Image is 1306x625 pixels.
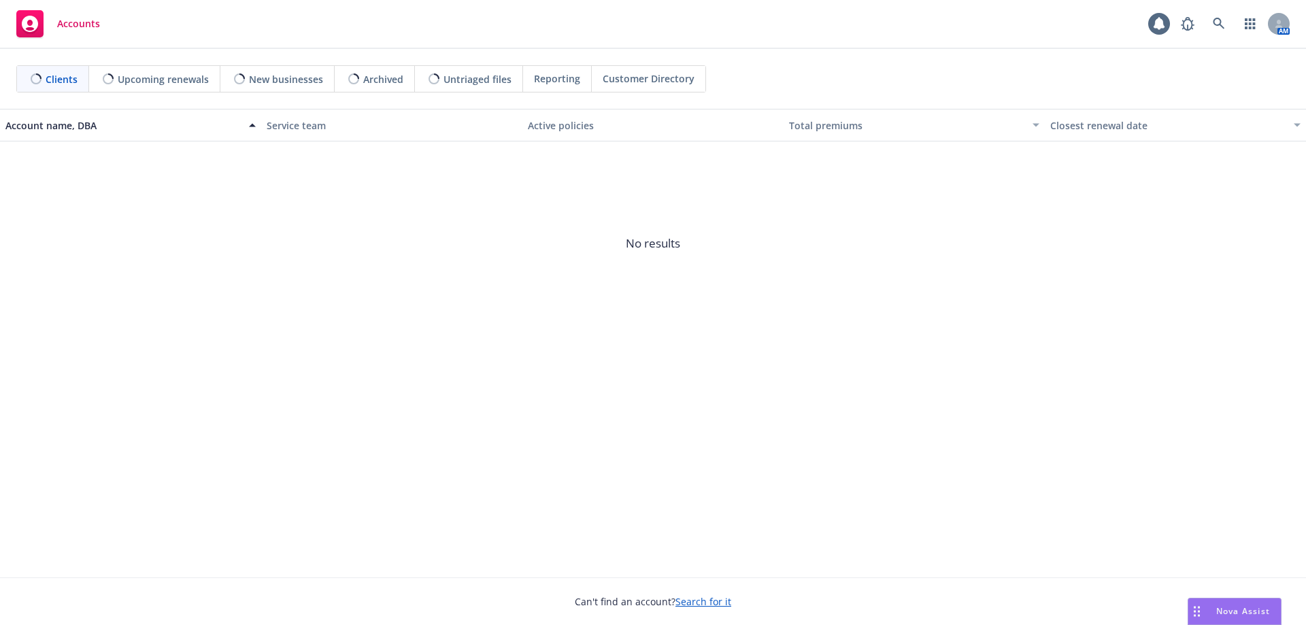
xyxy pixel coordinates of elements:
button: Service team [261,109,522,141]
div: Total premiums [789,118,1024,133]
button: Total premiums [784,109,1045,141]
div: Service team [267,118,517,133]
span: Upcoming renewals [118,72,209,86]
a: Switch app [1237,10,1264,37]
span: Customer Directory [603,71,694,86]
a: Report a Bug [1174,10,1201,37]
a: Search for it [675,595,731,608]
button: Closest renewal date [1045,109,1306,141]
a: Accounts [11,5,105,43]
span: Archived [363,72,403,86]
span: Accounts [57,18,100,29]
span: Can't find an account? [575,594,731,609]
button: Nova Assist [1188,598,1282,625]
div: Account name, DBA [5,118,241,133]
div: Active policies [528,118,778,133]
span: Nova Assist [1216,605,1270,617]
a: Search [1205,10,1233,37]
div: Drag to move [1188,598,1205,624]
span: Clients [46,72,78,86]
span: Untriaged files [443,72,512,86]
span: New businesses [249,72,323,86]
span: Reporting [534,71,580,86]
div: Closest renewal date [1050,118,1286,133]
button: Active policies [522,109,784,141]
